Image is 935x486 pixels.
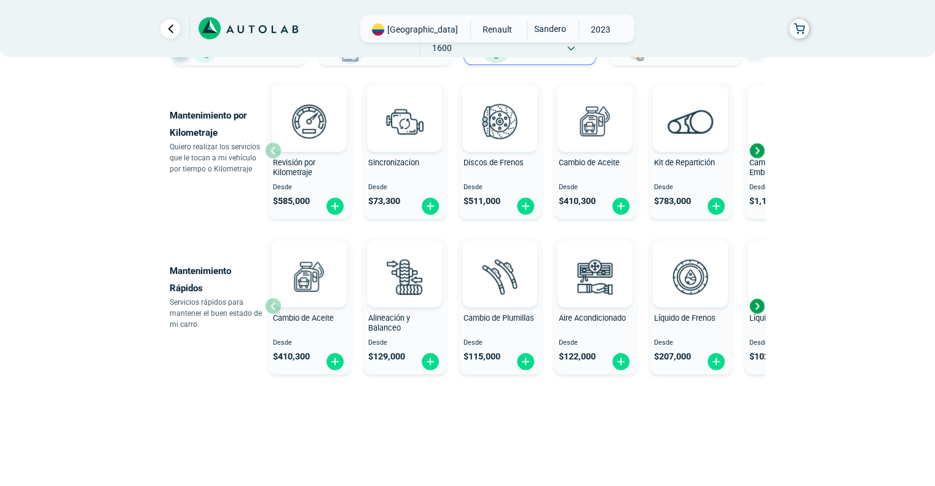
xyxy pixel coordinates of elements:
[749,339,823,347] span: Desde
[459,238,542,374] button: Cambio de Plumillas Desde $115,000
[170,141,265,174] p: Quiero realizar los servicios que le tocan a mi vehículo por tiempo o Kilometraje
[759,94,813,148] img: kit_de_embrague-v3.svg
[527,20,571,37] span: SANDERO
[654,158,715,167] span: Kit de Repartición
[160,19,180,39] a: Ir al paso anterior
[464,158,524,167] span: Discos de Frenos
[268,82,351,219] button: Revisión por Kilometraje Desde $585,000
[749,158,808,178] span: Cambio de Kit de Embrague
[654,339,727,347] span: Desde
[387,23,458,36] span: [GEOGRAPHIC_DATA]
[559,339,632,347] span: Desde
[473,249,527,304] img: plumillas-v3.svg
[744,238,827,374] button: Líquido Refrigerante Desde $102,000
[554,82,637,219] button: Cambio de Aceite Desde $410,300
[273,313,334,323] span: Cambio de Aceite
[291,88,328,125] img: AD0BCuuxAAAAAElFTkSuQmCC
[516,352,535,371] img: fi_plus-circle2.svg
[706,197,726,216] img: fi_plus-circle2.svg
[654,351,691,362] span: $ 207,000
[749,313,819,323] span: Líquido Refrigerante
[663,249,717,304] img: liquido_frenos-v3.svg
[654,184,727,192] span: Desde
[368,313,410,333] span: Alineación y Balanceo
[577,88,613,125] img: AD0BCuuxAAAAAElFTkSuQmCC
[363,82,446,219] button: Sincronizacion Desde $73,300
[559,313,626,323] span: Aire Acondicionado
[668,109,714,133] img: correa_de_reparticion-v3.svg
[372,23,384,36] img: Flag of COLOMBIA
[464,313,534,323] span: Cambio de Plumillas
[273,196,310,206] span: $ 585,000
[273,184,346,192] span: Desde
[363,238,446,374] button: Alineación y Balanceo Desde $129,000
[748,141,766,160] div: Next slide
[516,197,535,216] img: fi_plus-circle2.svg
[672,243,709,280] img: AD0BCuuxAAAAAElFTkSuQmCC
[649,238,732,374] button: Líquido de Frenos Desde $207,000
[420,197,440,216] img: fi_plus-circle2.svg
[649,82,732,219] button: Kit de Repartición Desde $783,000
[386,243,423,280] img: AD0BCuuxAAAAAElFTkSuQmCC
[273,351,310,362] span: $ 410,300
[170,107,265,141] p: Mantenimiento por Kilometraje
[368,196,400,206] span: $ 73,300
[464,196,500,206] span: $ 511,000
[459,82,542,219] button: Discos de Frenos Desde $511,000
[464,184,537,192] span: Desde
[170,262,265,297] p: Mantenimiento Rápidos
[273,339,346,347] span: Desde
[282,249,336,304] img: cambio_de_aceite-v3.svg
[611,197,631,216] img: fi_plus-circle2.svg
[368,158,419,167] span: Sincronizacion
[268,238,351,374] button: Cambio de Aceite Desde $410,300
[559,158,620,167] span: Cambio de Aceite
[368,351,405,362] span: $ 129,000
[170,297,265,330] p: Servicios rápidos para mantener el buen estado de mi carro.
[654,313,716,323] span: Líquido de Frenos
[559,184,632,192] span: Desde
[368,339,441,347] span: Desde
[473,94,527,148] img: frenos2-v3.svg
[464,351,500,362] span: $ 115,000
[273,158,315,178] span: Revisión por Kilometraje
[368,184,441,192] span: Desde
[654,196,691,206] span: $ 783,000
[554,238,637,374] button: Aire Acondicionado Desde $122,000
[748,297,766,315] div: Next slide
[611,352,631,371] img: fi_plus-circle2.svg
[749,184,823,192] span: Desde
[568,249,622,304] img: aire_acondicionado-v3.svg
[559,196,596,206] span: $ 410,300
[377,94,432,148] img: sincronizacion-v3.svg
[481,243,518,280] img: AD0BCuuxAAAAAElFTkSuQmCC
[568,94,622,148] img: cambio_de_aceite-v3.svg
[464,339,537,347] span: Desde
[559,351,596,362] span: $ 122,000
[325,197,345,216] img: fi_plus-circle2.svg
[577,243,613,280] img: AD0BCuuxAAAAAElFTkSuQmCC
[744,82,827,219] button: Cambio de Kit de Embrague Desde $1,110,000
[325,352,345,371] img: fi_plus-circle2.svg
[672,88,709,125] img: AD0BCuuxAAAAAElFTkSuQmCC
[759,249,813,304] img: liquido_refrigerante-v3.svg
[377,249,432,304] img: alineacion_y_balanceo-v3.svg
[579,20,623,39] span: 2023
[282,94,336,148] img: revision_por_kilometraje-v3.svg
[291,243,328,280] img: AD0BCuuxAAAAAElFTkSuQmCC
[481,88,518,125] img: AD0BCuuxAAAAAElFTkSuQmCC
[386,88,423,125] img: AD0BCuuxAAAAAElFTkSuQmCC
[420,352,440,371] img: fi_plus-circle2.svg
[749,351,786,362] span: $ 102,000
[476,20,519,39] span: RENAULT
[749,196,794,206] span: $ 1,110,000
[706,352,726,371] img: fi_plus-circle2.svg
[420,39,464,57] span: 1600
